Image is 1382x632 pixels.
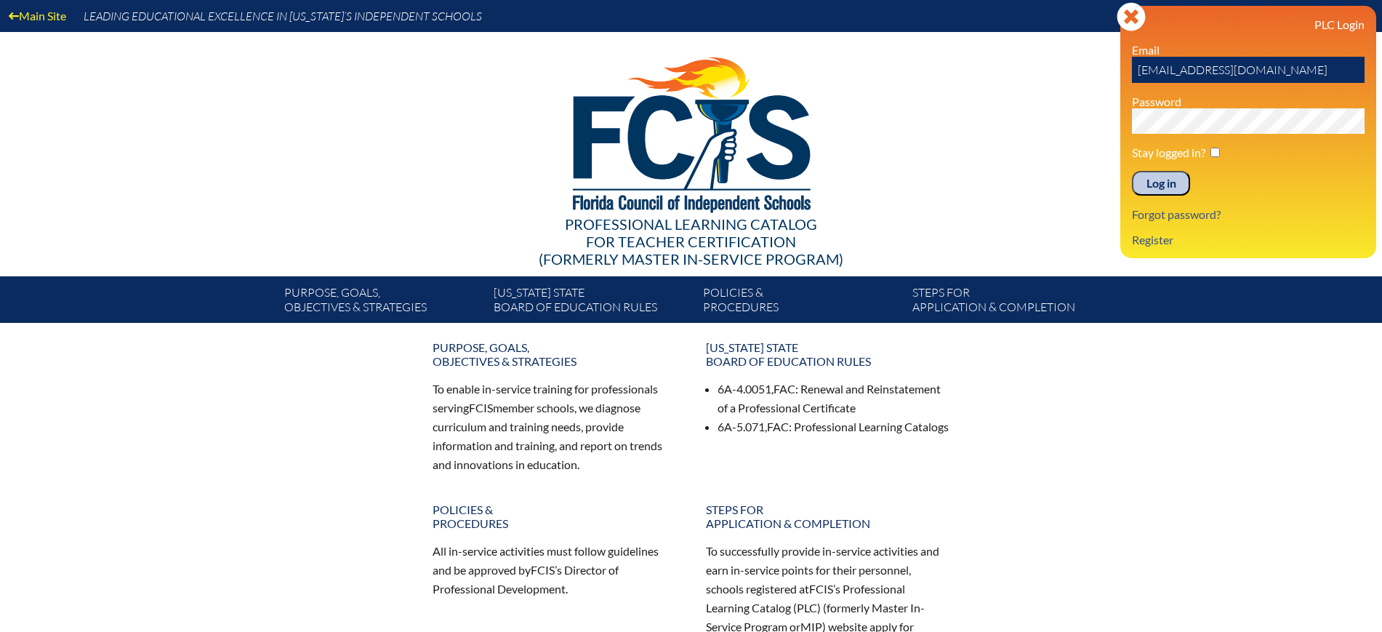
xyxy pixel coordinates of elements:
[3,6,72,25] a: Main Site
[1126,204,1226,224] a: Forgot password?
[1126,230,1179,249] a: Register
[433,380,677,473] p: To enable in-service training for professionals serving member schools, we diagnose curriculum an...
[1132,17,1365,31] h3: PLC Login
[433,542,677,599] p: All in-service activities must follow guidelines and be approved by ’s Director of Professional D...
[541,32,841,231] img: FCISlogo221.eps
[697,335,959,374] a: [US_STATE] StateBoard of Education rules
[767,420,789,433] span: FAC
[1132,145,1205,159] label: Stay logged in?
[697,282,907,323] a: Policies &Procedures
[774,382,795,396] span: FAC
[586,233,796,250] span: for Teacher Certification
[469,401,493,415] span: FCIS
[488,282,697,323] a: [US_STATE] StateBoard of Education rules
[907,282,1116,323] a: Steps forapplication & completion
[697,497,959,536] a: Steps forapplication & completion
[809,582,833,596] span: FCIS
[1132,95,1181,108] label: Password
[797,601,817,615] span: PLC
[424,335,686,374] a: Purpose, goals,objectives & strategies
[273,215,1110,268] div: Professional Learning Catalog (formerly Master In-service Program)
[718,380,950,417] li: 6A-4.0051, : Renewal and Reinstatement of a Professional Certificate
[1132,171,1190,196] input: Log in
[718,417,950,436] li: 6A-5.071, : Professional Learning Catalogs
[1117,2,1146,31] svg: Close
[531,563,555,577] span: FCIS
[1132,43,1160,57] label: Email
[424,497,686,536] a: Policies &Procedures
[278,282,488,323] a: Purpose, goals,objectives & strategies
